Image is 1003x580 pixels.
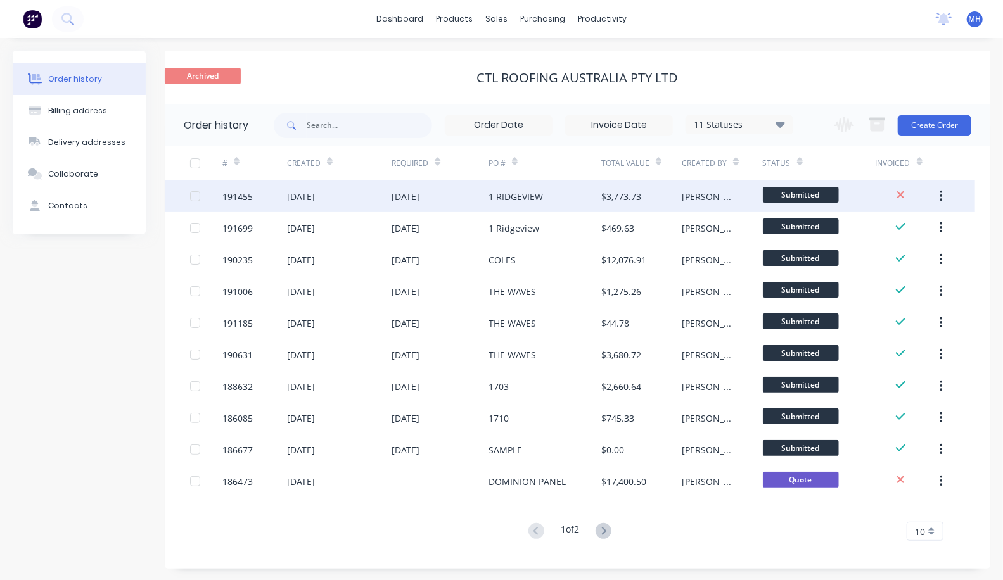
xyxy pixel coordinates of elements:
div: 188632 [222,380,253,393]
div: Required [392,146,489,180]
div: [PERSON_NAME] [682,412,737,425]
div: PO # [489,158,506,169]
div: [DATE] [392,348,419,362]
div: PO # [489,146,601,180]
span: Submitted [763,440,839,456]
div: # [222,158,227,169]
input: Order Date [445,116,552,135]
div: THE WAVES [489,285,536,298]
div: $44.78 [601,317,629,330]
div: [DATE] [392,380,419,393]
div: products [430,9,479,28]
div: DOMINION PANEL [489,475,566,488]
span: Submitted [763,408,839,424]
div: THE WAVES [489,348,536,362]
div: [DATE] [287,253,315,267]
span: 10 [915,525,925,538]
div: [DATE] [392,253,419,267]
div: sales [479,9,514,28]
div: [PERSON_NAME] [682,380,737,393]
input: Search... [307,113,432,138]
div: [PERSON_NAME] [682,285,737,298]
div: Order history [184,118,248,133]
div: Invoiced [876,146,940,180]
div: Created [287,146,392,180]
div: 186473 [222,475,253,488]
div: Order history [48,73,102,85]
div: [PERSON_NAME] [682,190,737,203]
div: Billing address [48,105,107,117]
div: Collaborate [48,168,98,180]
div: COLES [489,253,516,267]
div: [DATE] [392,412,419,425]
div: [DATE] [392,190,419,203]
div: 190235 [222,253,253,267]
div: Status [763,146,876,180]
div: $1,275.26 [601,285,641,298]
div: 191006 [222,285,253,298]
div: CTL Roofing Australia Pty Ltd [477,70,679,85]
div: Invoiced [876,158,910,169]
div: [DATE] [287,222,315,235]
div: THE WAVES [489,317,536,330]
div: [DATE] [287,443,315,457]
div: # [222,146,287,180]
div: [PERSON_NAME] [682,443,737,457]
div: [DATE] [287,317,315,330]
div: [DATE] [392,285,419,298]
div: $17,400.50 [601,475,646,488]
div: [PERSON_NAME] [682,475,737,488]
div: [DATE] [287,412,315,425]
a: dashboard [370,9,430,28]
div: purchasing [514,9,572,28]
div: 1 of 2 [561,522,579,541]
div: [PERSON_NAME] [682,222,737,235]
div: [PERSON_NAME] [682,348,737,362]
div: $3,773.73 [601,190,641,203]
div: productivity [572,9,633,28]
img: Factory [23,9,42,28]
div: $0.00 [601,443,624,457]
div: 1 Ridgeview [489,222,539,235]
div: Required [392,158,428,169]
span: Quote [763,472,839,488]
div: 191455 [222,190,253,203]
input: Invoice Date [566,116,672,135]
div: Contacts [48,200,87,211]
button: Delivery addresses [13,127,146,158]
div: 191699 [222,222,253,235]
div: Status [763,158,791,169]
div: [DATE] [392,317,419,330]
div: $2,660.64 [601,380,641,393]
div: 11 Statuses [686,118,793,132]
div: [DATE] [392,222,419,235]
div: 1710 [489,412,509,425]
span: Archived [165,68,241,84]
div: SAMPLE [489,443,522,457]
span: Submitted [763,187,839,203]
div: Created By [682,158,727,169]
button: Collaborate [13,158,146,190]
div: Delivery addresses [48,137,125,148]
div: 190631 [222,348,253,362]
div: [DATE] [287,475,315,488]
div: Created By [682,146,762,180]
div: $12,076.91 [601,253,646,267]
div: 1 RIDGEVIEW [489,190,543,203]
div: [DATE] [287,380,315,393]
div: $469.63 [601,222,634,235]
div: [PERSON_NAME] [682,253,737,267]
button: Create Order [898,115,971,136]
div: [DATE] [392,443,419,457]
span: Submitted [763,250,839,266]
div: [DATE] [287,190,315,203]
span: Submitted [763,218,839,234]
div: [DATE] [287,348,315,362]
button: Order history [13,63,146,95]
span: Submitted [763,345,839,361]
span: MH [969,13,981,25]
div: 186085 [222,412,253,425]
div: $3,680.72 [601,348,641,362]
div: 186677 [222,443,253,457]
span: Submitted [763,282,839,298]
